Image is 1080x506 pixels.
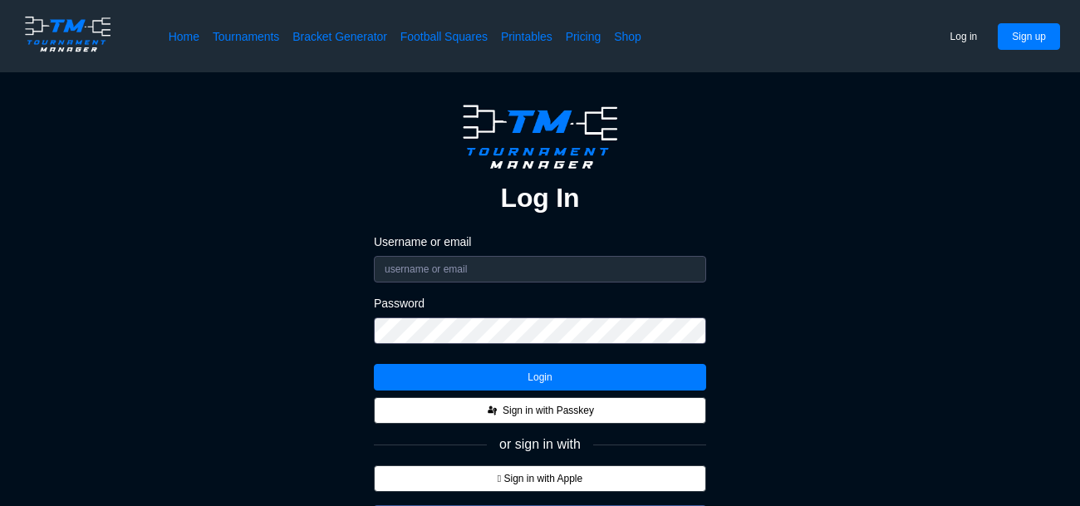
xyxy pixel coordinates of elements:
span: or sign in with [499,437,581,452]
button: Log in [936,23,992,50]
a: Pricing [566,28,601,45]
button: Sign up [998,23,1060,50]
a: Printables [501,28,552,45]
label: Password [374,296,706,311]
label: Username or email [374,234,706,249]
a: Tournaments [213,28,279,45]
a: Shop [614,28,641,45]
a: Bracket Generator [292,28,387,45]
a: Home [169,28,199,45]
img: logo.ffa97a18e3bf2c7d.png [20,13,115,55]
input: username or email [374,256,706,282]
button:  Sign in with Apple [374,465,706,492]
h2: Log In [501,181,580,214]
button: Sign in with Passkey [374,397,706,424]
img: logo.ffa97a18e3bf2c7d.png [454,99,626,174]
a: Football Squares [400,28,488,45]
button: Login [374,364,706,391]
img: FIDO_Passkey_mark_A_black.dc59a8f8c48711c442e90af6bb0a51e0.svg [486,404,499,417]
